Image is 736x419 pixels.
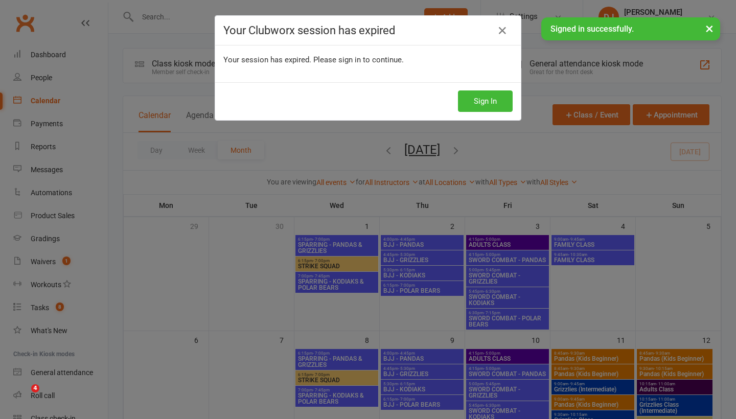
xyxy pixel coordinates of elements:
[550,24,634,34] span: Signed in successfully.
[31,384,39,392] span: 4
[10,384,35,409] iframe: Intercom live chat
[223,55,404,64] span: Your session has expired. Please sign in to continue.
[700,17,719,39] button: ×
[458,90,513,112] button: Sign In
